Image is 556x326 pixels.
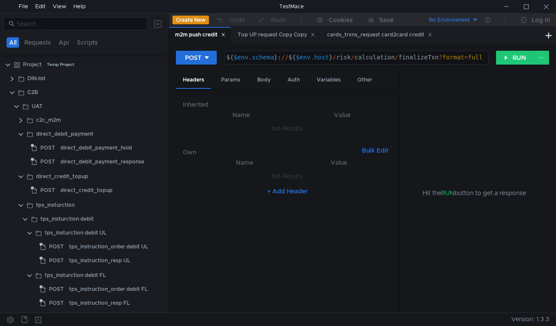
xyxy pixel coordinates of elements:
div: tps_insturction debit [40,212,94,225]
div: С2B [27,86,38,99]
span: POST [49,240,64,253]
div: cards_trxns_request card2card credit [327,30,432,39]
div: tps_instruction_order debit UL [69,240,148,253]
div: Other [351,72,379,88]
button: Scripts [74,37,100,48]
div: Temp Project [47,58,74,71]
button: RUN [496,51,535,65]
div: UAT [32,100,43,113]
span: POST [40,141,55,154]
div: Variables [310,72,347,88]
button: + Add Header [264,186,311,196]
div: POST [185,53,202,62]
div: Top UP request Copy Copy [238,30,315,39]
nz-embed-empty: No Results [272,124,303,132]
div: tps_insturction credit [40,312,96,325]
div: Redo [271,15,286,25]
th: Name [190,110,293,120]
div: tps_instruction_resp UL [69,254,130,267]
div: tps_insturction debit UL [45,226,106,239]
div: Log In [532,15,550,25]
div: direct_credit_topup [60,184,113,197]
div: direct_credit_topup [36,170,88,183]
div: direct_debit_payment_hold [60,141,132,154]
input: Search... [17,19,142,29]
div: tps_insturction [36,199,75,212]
div: direct_debit_payment [36,127,93,140]
span: Version: 1.3.3 [511,313,549,326]
button: POST [176,51,217,65]
th: Name [197,157,293,168]
div: Undo [229,15,245,25]
div: tps_insturction debit FL [45,269,106,282]
button: No Environment [418,13,479,27]
h6: Own [183,147,359,157]
div: Project [23,58,42,71]
span: RUN [441,189,454,197]
div: tps_instruction_order debit FL [69,283,148,296]
div: tps_instruction_resp FL [69,297,130,310]
span: POST [40,184,55,197]
div: DIN-list [27,72,46,85]
button: Requests [22,37,53,48]
div: Save [379,17,394,23]
h6: Inherited [183,99,392,110]
div: Cookies [329,15,353,25]
span: POST [40,155,55,168]
div: c2c_m2m [36,114,61,127]
span: POST [49,297,64,310]
button: Create New [172,16,209,24]
button: Undo [209,13,252,26]
div: Body [250,72,278,88]
button: Api [56,37,72,48]
span: Hit the button to get a response [423,188,526,198]
th: Value [293,110,392,120]
div: Headers [176,72,211,89]
div: Auth [281,72,307,88]
span: POST [49,254,64,267]
div: direct_debit_payment_response [60,155,144,168]
button: Bulk Edit [358,145,392,156]
button: Redo [252,13,292,26]
div: m2m push credit [175,30,225,39]
button: All [7,37,19,48]
span: POST [49,283,64,296]
th: Value [293,157,385,168]
div: No Environment [429,16,470,24]
nz-embed-empty: No Results [272,172,303,180]
div: Params [214,72,247,88]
